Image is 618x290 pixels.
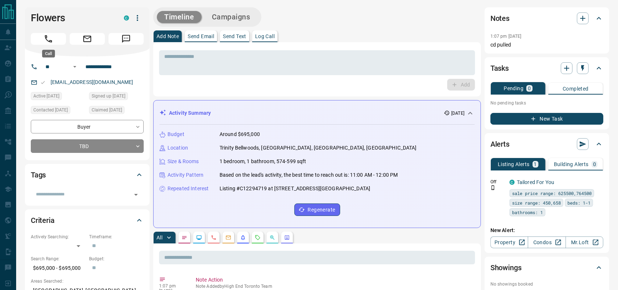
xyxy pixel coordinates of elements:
div: Alerts [490,135,603,153]
div: condos.ca [124,15,129,21]
button: Timeline [157,11,202,23]
p: Add Note [157,34,179,39]
div: Buyer [31,120,144,133]
h2: Tasks [490,62,509,74]
p: New Alert: [490,227,603,234]
svg: Push Notification Only [490,185,496,190]
a: Tailored For You [517,179,554,185]
span: bathrooms: 1 [512,209,543,216]
p: Listing Alerts [498,162,530,167]
p: 0 [593,162,596,167]
p: Areas Searched: [31,278,144,285]
h2: Showings [490,262,522,274]
span: Contacted [DATE] [33,106,68,114]
p: [DATE] [451,110,464,117]
button: Campaigns [205,11,258,23]
p: Size & Rooms [168,158,199,165]
svg: Agent Actions [284,235,290,241]
p: 1:07 pm [DATE] [490,34,522,39]
p: Repeated Interest [168,185,209,192]
p: No pending tasks [490,98,603,109]
p: 1:07 pm [159,283,185,289]
p: Send Text [223,34,246,39]
span: size range: 450,658 [512,199,561,206]
span: Active [DATE] [33,92,59,100]
div: Fri Aug 08 2025 [31,92,85,102]
svg: Notes [181,235,187,241]
span: sale price range: 625500,764500 [512,190,592,197]
div: Call [42,50,55,58]
p: Location [168,144,188,152]
h2: Alerts [490,138,510,150]
div: Sat Feb 15 2025 [89,92,144,102]
p: Send Email [188,34,214,39]
p: 1 bedroom, 1 bathroom, 574-599 sqft [220,158,306,165]
div: Tasks [490,59,603,77]
p: Actively Searching: [31,234,85,240]
p: 0 [528,86,531,91]
p: Budget [168,131,184,138]
a: Condos [528,236,566,248]
p: $695,000 - $695,000 [31,262,85,274]
div: Fri Aug 08 2025 [89,106,144,116]
h2: Criteria [31,214,55,226]
p: cd pulled [490,41,603,49]
svg: Calls [211,235,217,241]
p: 1 [534,162,537,167]
p: Completed [563,86,589,91]
div: Fri Aug 08 2025 [31,106,85,116]
span: beds: 1-1 [567,199,591,206]
p: Search Range: [31,256,85,262]
button: Open [70,62,79,71]
p: Activity Summary [169,109,211,117]
button: Regenerate [294,203,340,216]
p: Note Action [196,276,472,284]
p: Building Alerts [554,162,589,167]
p: All [157,235,162,240]
p: Around $695,000 [220,131,260,138]
p: Listing #C12294719 at [STREET_ADDRESS][GEOGRAPHIC_DATA] [220,185,370,192]
span: Email [70,33,105,45]
p: Pending [504,86,523,91]
button: Open [131,190,141,200]
p: No showings booked [490,281,603,287]
p: Note Added by High End Toronto Team [196,284,472,289]
p: Based on the lead's activity, the best time to reach out is: 11:00 AM - 12:00 PM [220,171,398,179]
h1: Flowers [31,12,113,24]
p: Log Call [255,34,275,39]
div: TBD [31,139,144,153]
div: Criteria [31,212,144,229]
a: Mr.Loft [566,236,603,248]
a: [EMAIL_ADDRESS][DOMAIN_NAME] [51,79,133,85]
svg: Lead Browsing Activity [196,235,202,241]
a: Property [490,236,528,248]
p: Trinity Bellwoods, [GEOGRAPHIC_DATA], [GEOGRAPHIC_DATA], [GEOGRAPHIC_DATA] [220,144,417,152]
p: Off [490,179,505,185]
div: Notes [490,10,603,27]
button: New Task [490,113,603,125]
span: Signed up [DATE] [92,92,125,100]
h2: Tags [31,169,46,181]
svg: Requests [255,235,261,241]
div: Tags [31,166,144,184]
p: Activity Pattern [168,171,203,179]
span: Call [31,33,66,45]
span: Claimed [DATE] [92,106,122,114]
p: Budget: [89,256,144,262]
p: Timeframe: [89,234,144,240]
svg: Email Valid [40,80,45,85]
svg: Listing Alerts [240,235,246,241]
div: Activity Summary[DATE] [159,106,475,120]
svg: Opportunities [269,235,275,241]
h2: Notes [490,12,510,24]
div: Showings [490,259,603,276]
svg: Emails [225,235,231,241]
div: condos.ca [510,180,515,185]
span: Message [108,33,144,45]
